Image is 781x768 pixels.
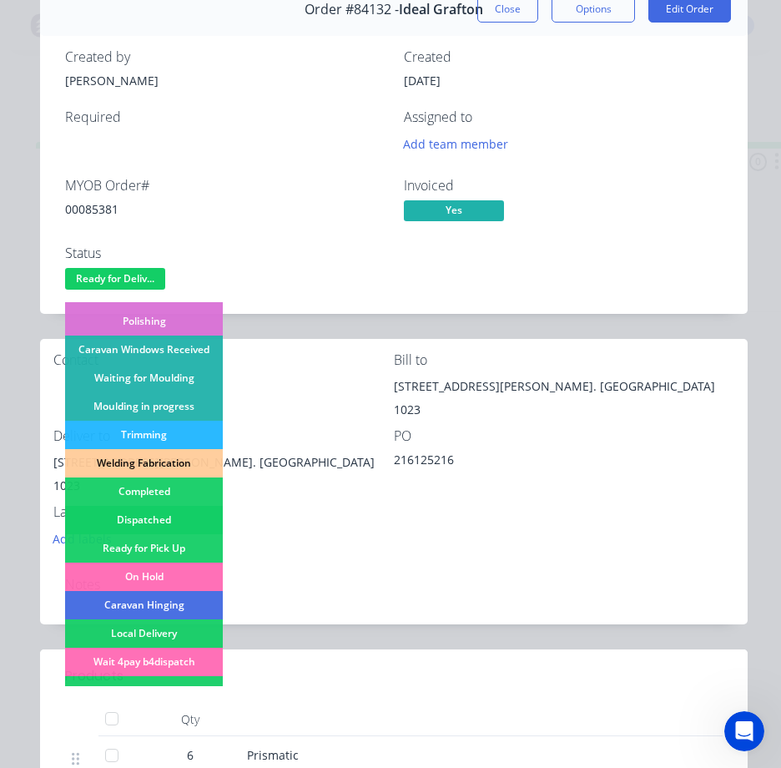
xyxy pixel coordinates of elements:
[394,352,734,368] div: Bill to
[140,703,240,736] div: Qty
[53,428,394,444] div: Deliver to
[65,577,723,593] div: Notes
[399,2,483,18] span: Ideal Grafton
[65,109,384,125] div: Required
[65,648,223,676] div: Wait 4pay b4dispatch
[65,477,223,506] div: Completed
[65,268,165,293] button: Ready for Deliv...
[65,72,384,89] div: [PERSON_NAME]
[724,711,764,751] iframe: Intercom live chat
[65,506,223,534] div: Dispatched
[404,200,504,221] span: Yes
[53,451,394,498] div: [STREET_ADDRESS][PERSON_NAME]. [GEOGRAPHIC_DATA] 1023
[65,563,223,591] div: On Hold
[305,2,399,18] span: Order #84132 -
[53,504,394,520] div: Labels
[65,449,223,477] div: Welding Fabrication
[65,392,223,421] div: Moulding in progress
[404,178,723,194] div: Invoiced
[53,352,394,368] div: Contact
[65,49,384,65] div: Created by
[247,747,299,763] span: Prismatic
[404,49,723,65] div: Created
[65,591,223,619] div: Caravan Hinging
[53,451,394,504] div: [STREET_ADDRESS][PERSON_NAME]. [GEOGRAPHIC_DATA] 1023
[394,451,602,474] div: 216125216
[65,421,223,449] div: Trimming
[404,133,517,155] button: Add team member
[404,109,723,125] div: Assigned to
[65,178,384,194] div: MYOB Order #
[395,133,517,155] button: Add team member
[394,428,734,444] div: PO
[65,676,223,705] div: Local Delivery on Board
[65,619,223,648] div: Local Delivery
[44,527,121,549] button: Add labels
[65,364,223,392] div: Waiting for Moulding
[65,245,384,261] div: Status
[394,375,734,422] div: [STREET_ADDRESS][PERSON_NAME]. [GEOGRAPHIC_DATA] 1023
[65,534,223,563] div: Ready for Pick Up
[65,307,223,336] div: Polishing
[187,746,194,764] span: 6
[65,200,384,218] div: 00085381
[404,73,441,88] span: [DATE]
[394,375,734,428] div: [STREET_ADDRESS][PERSON_NAME]. [GEOGRAPHIC_DATA] 1023
[65,268,165,289] span: Ready for Deliv...
[65,336,223,364] div: Caravan Windows Received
